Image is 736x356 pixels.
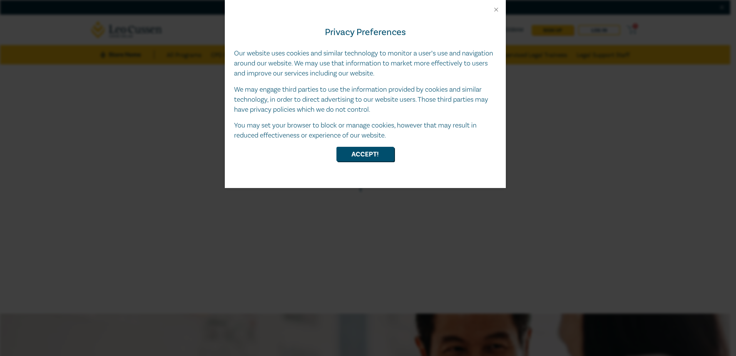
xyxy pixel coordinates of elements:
[234,121,497,141] p: You may set your browser to block or manage cookies, however that may result in reduced effective...
[336,147,394,161] button: Accept!
[234,49,497,79] p: Our website uses cookies and similar technology to monitor a user’s use and navigation around our...
[234,85,497,115] p: We may engage third parties to use the information provided by cookies and similar technology, in...
[234,25,497,39] h4: Privacy Preferences
[493,6,500,13] button: Close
